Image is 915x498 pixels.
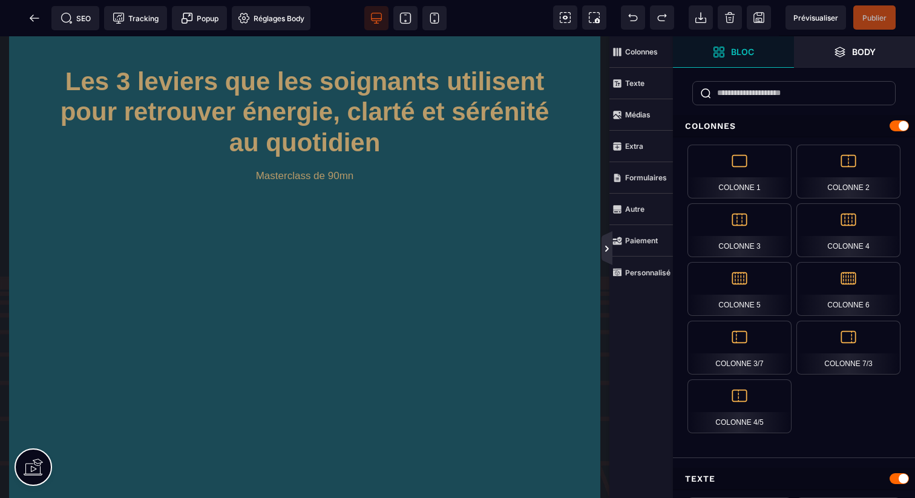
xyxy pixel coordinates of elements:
span: Capture d'écran [582,5,606,30]
span: Favicon [232,6,310,30]
span: Personnalisé [609,257,673,288]
span: Popup [181,12,218,24]
span: Formulaires [609,162,673,194]
span: Nettoyage [718,5,742,30]
div: Texte [673,468,915,490]
strong: Texte [625,79,644,88]
strong: Personnalisé [625,268,671,277]
div: Colonne 6 [796,262,900,316]
span: Voir tablette [393,6,418,30]
div: Colonne 4/5 [687,379,792,433]
span: Rétablir [650,5,674,30]
span: Créer une alerte modale [172,6,227,30]
span: Texte [609,68,673,99]
span: Colonnes [609,36,673,68]
span: Autre [609,194,673,225]
strong: Autre [625,205,644,214]
div: Colonne 4 [796,203,900,257]
span: Ouvrir les blocs [673,36,794,68]
strong: Bloc [731,47,754,56]
span: Médias [609,99,673,131]
span: Aperçu [785,5,846,30]
span: Voir les composants [553,5,577,30]
strong: Paiement [625,236,658,245]
strong: Médias [625,110,651,119]
span: Défaire [621,5,645,30]
span: Ouvrir les calques [794,36,915,68]
strong: Body [852,47,876,56]
h1: Les 3 leviers que les soignants utilisent pour retrouver énergie, clarté et sérénité au quotidien [51,24,558,128]
div: Colonne 3 [687,203,792,257]
h2: Masterclass de 90mn [51,128,558,152]
span: Importer [689,5,713,30]
span: Publier [862,13,887,22]
div: Colonne 3/7 [687,321,792,375]
span: Tracking [113,12,159,24]
div: Colonnes [673,115,915,137]
strong: Extra [625,142,643,151]
span: Prévisualiser [793,13,838,22]
span: Métadata SEO [51,6,99,30]
span: Paiement [609,225,673,257]
div: Colonne 5 [687,262,792,316]
strong: Colonnes [625,47,658,56]
div: Colonne 1 [687,145,792,198]
div: Colonne 7/3 [796,321,900,375]
span: Réglages Body [238,12,304,24]
span: SEO [61,12,91,24]
span: Voir bureau [364,6,389,30]
span: Code de suivi [104,6,167,30]
span: Retour [22,6,47,30]
span: Enregistrer le contenu [853,5,896,30]
span: Enregistrer [747,5,771,30]
span: Voir mobile [422,6,447,30]
div: Colonne 2 [796,145,900,198]
strong: Formulaires [625,173,667,182]
span: Afficher les vues [673,231,685,267]
span: Extra [609,131,673,162]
